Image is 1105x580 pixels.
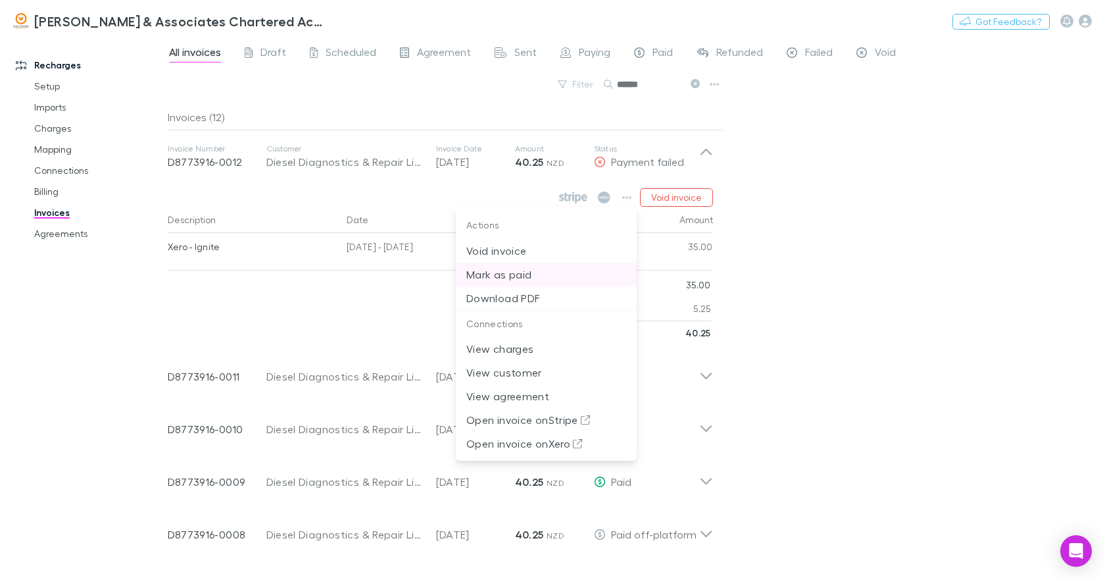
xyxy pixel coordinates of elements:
li: Download PDF [456,286,637,310]
p: Actions [456,212,637,239]
p: Download PDF [466,290,626,306]
a: Download PDF [456,290,637,302]
p: View charges [466,341,626,357]
li: Open invoice onXero [456,432,637,456]
p: Void invoice [466,243,626,259]
p: View agreement [466,388,626,404]
li: Void invoice [456,239,637,263]
a: Open invoice onXero [456,436,637,448]
p: Open invoice on Stripe [466,412,626,428]
a: View charges [456,341,637,354]
a: Open invoice onStripe [456,412,637,425]
li: View agreement [456,384,637,408]
li: Open invoice onStripe [456,408,637,432]
a: View agreement [456,388,637,401]
li: View charges [456,337,637,361]
li: Mark as paid [456,263,637,286]
p: Mark as paid [466,267,626,282]
p: Connections [456,311,637,338]
li: View customer [456,361,637,384]
div: Open Intercom Messenger [1060,535,1092,567]
a: View customer [456,365,637,377]
p: Open invoice on Xero [466,436,626,452]
p: View customer [466,365,626,381]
